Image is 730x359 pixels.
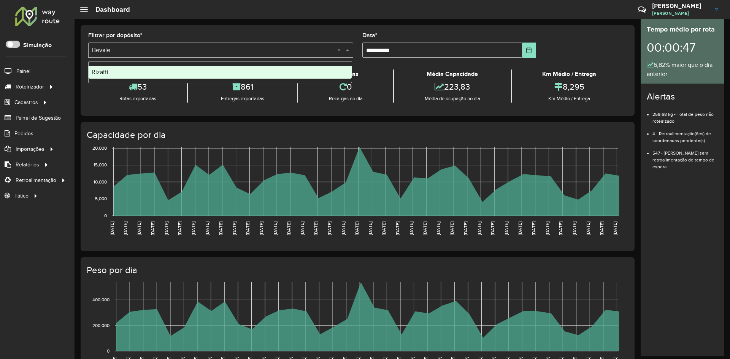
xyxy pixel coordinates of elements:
[286,221,291,235] text: [DATE]
[396,95,509,103] div: Média de ocupação no dia
[14,192,29,200] span: Tático
[396,79,509,95] div: 223,83
[123,221,128,235] text: [DATE]
[586,221,590,235] text: [DATE]
[150,221,155,235] text: [DATE]
[514,79,625,95] div: 8,295
[92,145,107,150] text: 20,000
[300,95,391,103] div: Recargas no dia
[109,221,114,235] text: [DATE]
[514,95,625,103] div: Km Médio / Entrega
[177,221,182,235] text: [DATE]
[245,221,250,235] text: [DATE]
[572,221,577,235] text: [DATE]
[88,5,130,14] h2: Dashboard
[647,60,718,79] div: 6,82% maior que o dia anterior
[300,79,391,95] div: 0
[90,79,185,95] div: 53
[16,83,44,91] span: Roteirizador
[422,221,427,235] text: [DATE]
[88,31,143,40] label: Filtrar por depósito
[16,67,30,75] span: Painel
[368,221,373,235] text: [DATE]
[341,221,346,235] text: [DATE]
[190,79,295,95] div: 861
[136,221,141,235] text: [DATE]
[87,265,627,276] h4: Peso por dia
[94,179,107,184] text: 10,000
[14,130,33,138] span: Pedidos
[522,43,536,58] button: Choose Date
[92,69,108,75] span: Rizatti
[232,221,237,235] text: [DATE]
[273,221,278,235] text: [DATE]
[652,144,718,170] li: 547 - [PERSON_NAME] sem retroalimentação de tempo de espera
[104,213,107,218] text: 0
[16,161,39,169] span: Relatórios
[652,10,709,17] span: [PERSON_NAME]
[337,46,344,55] span: Clear all
[436,221,441,235] text: [DATE]
[409,221,414,235] text: [DATE]
[477,221,482,235] text: [DATE]
[16,145,44,153] span: Importações
[190,95,295,103] div: Entregas exportadas
[16,114,61,122] span: Painel de Sugestão
[87,130,627,141] h4: Capacidade por dia
[300,221,305,235] text: [DATE]
[647,24,718,35] div: Tempo médio por rota
[634,2,650,18] a: Contato Rápido
[191,221,196,235] text: [DATE]
[599,221,604,235] text: [DATE]
[218,221,223,235] text: [DATE]
[362,31,378,40] label: Data
[92,323,109,328] text: 200,000
[327,221,332,235] text: [DATE]
[95,196,107,201] text: 5,000
[14,98,38,106] span: Cadastros
[396,70,509,79] div: Média Capacidade
[381,221,386,235] text: [DATE]
[463,221,468,235] text: [DATE]
[23,41,52,50] label: Simulação
[205,221,209,235] text: [DATE]
[647,35,718,60] div: 00:00:47
[504,221,509,235] text: [DATE]
[107,348,109,353] text: 0
[354,221,359,235] text: [DATE]
[313,221,318,235] text: [DATE]
[652,105,718,125] li: 259,68 kg - Total de peso não roteirizado
[90,95,185,103] div: Rotas exportadas
[558,221,563,235] text: [DATE]
[92,297,109,302] text: 400,000
[613,221,617,235] text: [DATE]
[652,2,709,9] h3: [PERSON_NAME]
[514,70,625,79] div: Km Médio / Entrega
[16,176,56,184] span: Retroalimentação
[164,221,169,235] text: [DATE]
[88,62,352,83] ng-dropdown-panel: Options list
[395,221,400,235] text: [DATE]
[490,221,495,235] text: [DATE]
[94,163,107,168] text: 15,000
[647,91,718,102] h4: Alertas
[531,221,536,235] text: [DATE]
[259,221,264,235] text: [DATE]
[652,125,718,144] li: 4 - Retroalimentação(ões) de coordenadas pendente(s)
[449,221,454,235] text: [DATE]
[517,221,522,235] text: [DATE]
[545,221,550,235] text: [DATE]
